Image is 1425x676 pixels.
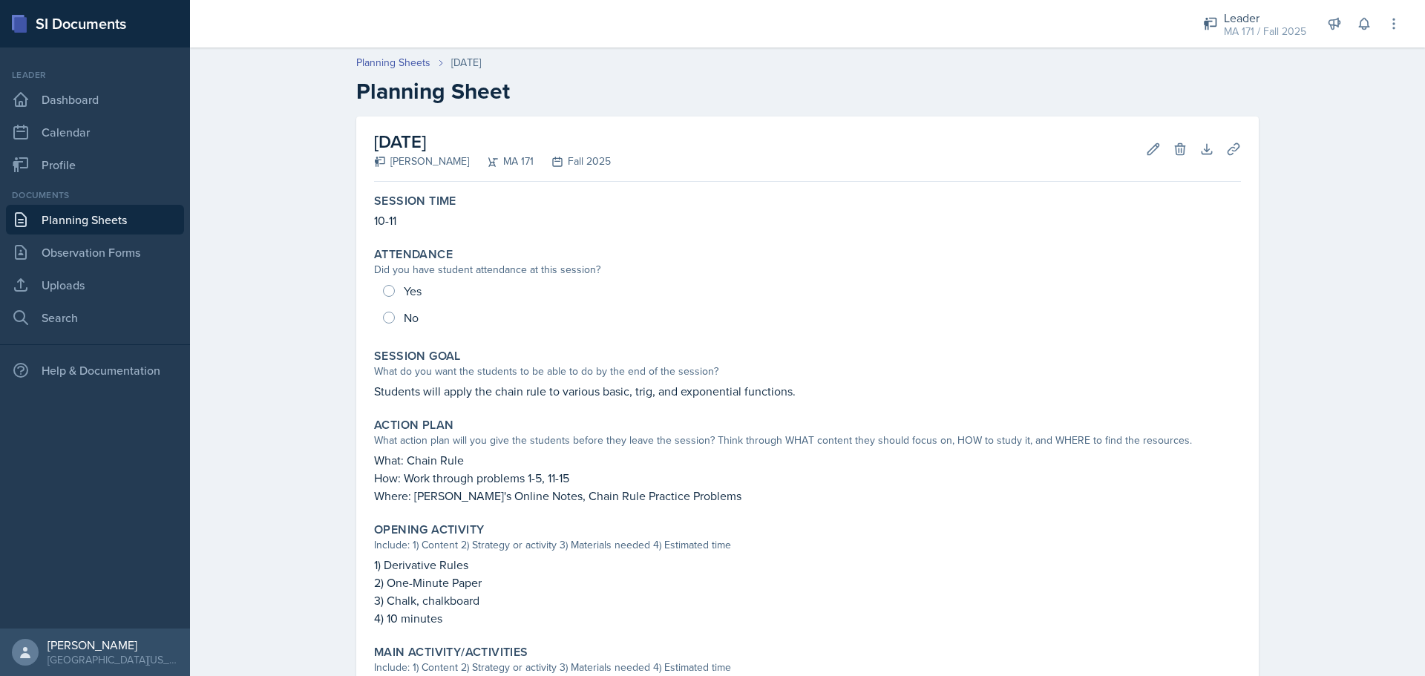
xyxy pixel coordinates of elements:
div: MA 171 / Fall 2025 [1224,24,1306,39]
a: Planning Sheets [356,55,430,70]
label: Main Activity/Activities [374,645,528,660]
div: Leader [6,68,184,82]
div: [GEOGRAPHIC_DATA][US_STATE] in [GEOGRAPHIC_DATA] [47,652,178,667]
p: Where: [PERSON_NAME]'s Online Notes, Chain Rule Practice Problems [374,487,1241,505]
label: Action Plan [374,418,453,433]
p: 10-11 [374,211,1241,229]
a: Planning Sheets [6,205,184,234]
a: Profile [6,150,184,180]
div: Did you have student attendance at this session? [374,262,1241,278]
a: Observation Forms [6,237,184,267]
h2: [DATE] [374,128,611,155]
a: Search [6,303,184,332]
div: [DATE] [451,55,481,70]
a: Uploads [6,270,184,300]
label: Opening Activity [374,522,484,537]
div: [PERSON_NAME] [374,154,469,169]
div: Include: 1) Content 2) Strategy or activity 3) Materials needed 4) Estimated time [374,660,1241,675]
a: Calendar [6,117,184,147]
p: 4) 10 minutes [374,609,1241,627]
div: [PERSON_NAME] [47,637,178,652]
div: Include: 1) Content 2) Strategy or activity 3) Materials needed 4) Estimated time [374,537,1241,553]
div: What do you want the students to be able to do by the end of the session? [374,364,1241,379]
label: Session Goal [374,349,461,364]
a: Dashboard [6,85,184,114]
label: Attendance [374,247,453,262]
p: Students will apply the chain rule to various basic, trig, and exponential functions. [374,382,1241,400]
div: Fall 2025 [534,154,611,169]
div: What action plan will you give the students before they leave the session? Think through WHAT con... [374,433,1241,448]
div: MA 171 [469,154,534,169]
p: 3) Chalk, chalkboard [374,591,1241,609]
p: What: Chain Rule [374,451,1241,469]
div: Leader [1224,9,1306,27]
div: Help & Documentation [6,355,184,385]
p: How: Work through problems 1-5, 11-15 [374,469,1241,487]
p: 2) One-Minute Paper [374,574,1241,591]
h2: Planning Sheet [356,78,1259,105]
label: Session Time [374,194,456,209]
p: 1) Derivative Rules [374,556,1241,574]
div: Documents [6,188,184,202]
